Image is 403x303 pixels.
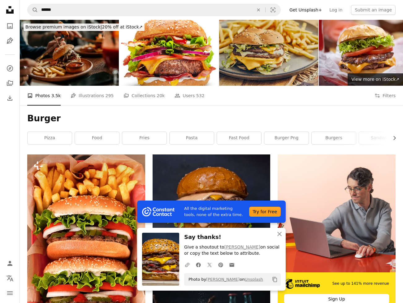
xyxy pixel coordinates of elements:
[4,20,16,32] a: Photos
[184,233,281,242] h3: Say thanks!
[348,73,403,86] a: View more on iStock↗
[71,86,114,106] a: Illustrations 295
[196,92,205,99] span: 532
[278,154,396,272] img: file-1722962848292-892f2e7827caimage
[266,4,280,16] button: Visual search
[219,20,318,86] img: Cafeteria double beef burger gourmet
[28,132,72,144] a: pizza
[226,258,237,271] a: Share over email
[4,287,16,299] button: Menu
[252,4,265,16] button: Clear
[119,20,219,86] img: Beef patty burger with vegetables and lettuce on white background. File contains clipping path.
[153,154,271,252] img: burger with lettuce and tomatoes
[20,20,148,35] a: Browse premium images on iStock|20% off at iStock↗
[175,86,204,106] a: Users 532
[270,274,280,285] button: Copy to clipboard
[215,258,226,271] a: Share on Pinterest
[351,5,396,15] button: Submit an image
[170,132,214,144] a: pasta
[193,258,204,271] a: Share on Facebook
[326,5,346,15] a: Log in
[137,201,286,223] a: All the digital marketing tools, none of the extra time.Try for Free
[27,245,145,251] a: three hamburgers and french fries in a basket
[4,257,16,270] a: Log in / Sign up
[351,77,399,82] span: View more on iStock ↗
[28,4,38,16] button: Search Unsplash
[185,275,263,284] span: Photo by on
[75,132,119,144] a: food
[27,113,396,124] h1: Burger
[249,207,281,217] div: Try for Free
[389,132,396,144] button: scroll list to the right
[4,62,16,75] a: Explore
[332,281,389,286] span: See up to 141% more revenue
[4,35,16,47] a: Illustrations
[106,92,114,99] span: 295
[25,24,102,29] span: Browse premium images on iStock |
[312,132,356,144] a: burgers
[4,272,16,284] button: Language
[27,4,281,16] form: Find visuals sitewide
[224,245,260,249] a: [PERSON_NAME]
[284,279,320,289] img: file-1690386555781-336d1949dad1image
[4,92,16,104] a: Download History
[20,20,119,86] img: Burger and french fries served on a table in the restaurant
[375,86,396,106] button: Filters
[217,132,261,144] a: fast food
[122,132,167,144] a: fries
[206,277,240,282] a: [PERSON_NAME]
[157,92,165,99] span: 20k
[204,258,215,271] a: Share on Twitter
[184,244,281,257] p: Give a shoutout to on social or copy the text below to attribute.
[142,207,175,216] img: file-1754318165549-24bf788d5b37
[264,132,309,144] a: burger png
[4,77,16,89] a: Collections
[123,86,165,106] a: Collections 20k
[245,277,263,282] a: Unsplash
[25,24,143,29] span: 20% off at iStock ↗
[286,5,326,15] a: Get Unsplash+
[184,206,244,218] span: All the digital marketing tools, none of the extra time.
[4,4,16,17] a: Home — Unsplash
